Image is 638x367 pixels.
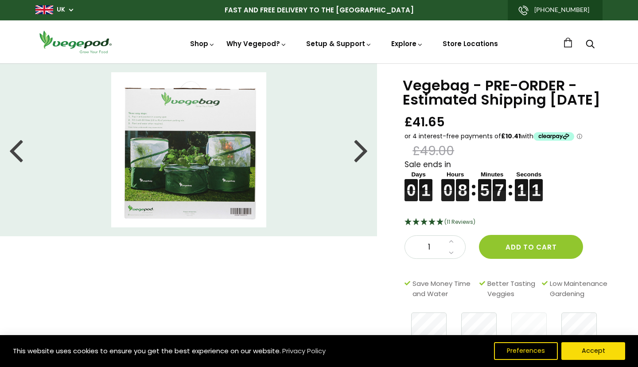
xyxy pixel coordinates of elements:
[443,39,498,48] a: Store Locations
[190,39,215,48] a: Shop
[456,179,469,190] figure: 8
[550,279,611,299] span: Low Maintenance Gardening
[479,235,583,259] button: Add to cart
[391,39,423,48] a: Explore
[487,279,537,299] span: Better Tasting Veggies
[405,179,418,190] figure: 0
[13,346,281,355] span: This website uses cookies to ensure you get the best experience on our website.
[412,143,454,159] span: £49.00
[111,72,266,227] img: Vegebag - PRE-ORDER - Estimated Shipping September 15th
[446,247,456,259] a: Decrease quantity by 1
[561,342,625,360] button: Accept
[35,5,53,14] img: gb_large.png
[306,39,372,48] a: Setup & Support
[586,40,595,50] a: Search
[405,159,616,202] div: Sale ends in
[493,179,506,190] figure: 7
[403,78,616,107] h1: Vegebag - PRE-ORDER - Estimated Shipping [DATE]
[281,343,327,359] a: Privacy Policy (opens in a new tab)
[412,279,475,299] span: Save Money Time and Water
[35,29,115,55] img: Vegepod
[444,218,475,226] span: 4.91 Stars - 11 Reviews
[57,5,65,14] a: UK
[494,342,558,360] button: Preferences
[226,39,287,48] a: Why Vegepod?
[414,242,444,253] span: 1
[446,236,456,247] a: Increase quantity by 1
[405,114,445,130] span: £41.65
[441,179,455,190] figure: 0
[478,179,491,190] figure: 5
[419,179,432,190] figure: 1
[529,179,543,190] figure: 1
[515,179,528,190] figure: 1
[405,217,616,228] div: 4.91 Stars - 11 Reviews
